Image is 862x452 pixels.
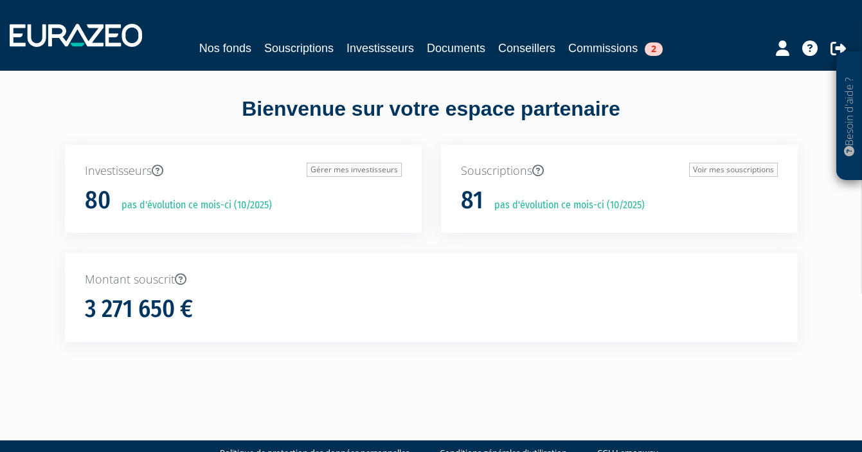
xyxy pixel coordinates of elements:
span: 2 [645,42,663,56]
p: Souscriptions [461,163,778,179]
a: Gérer mes investisseurs [307,163,402,177]
img: 1732889491-logotype_eurazeo_blanc_rvb.png [10,24,142,47]
a: Investisseurs [346,39,414,57]
h1: 80 [85,187,111,214]
p: Montant souscrit [85,271,778,288]
a: Nos fonds [199,39,251,57]
a: Commissions2 [568,39,663,57]
div: Bienvenue sur votre espace partenaire [55,95,807,145]
a: Voir mes souscriptions [689,163,778,177]
h1: 81 [461,187,483,214]
h1: 3 271 650 € [85,296,193,323]
a: Souscriptions [264,39,334,57]
p: Besoin d'aide ? [842,59,857,174]
p: pas d'évolution ce mois-ci (10/2025) [485,198,645,213]
p: pas d'évolution ce mois-ci (10/2025) [112,198,272,213]
a: Documents [427,39,485,57]
a: Conseillers [498,39,555,57]
p: Investisseurs [85,163,402,179]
